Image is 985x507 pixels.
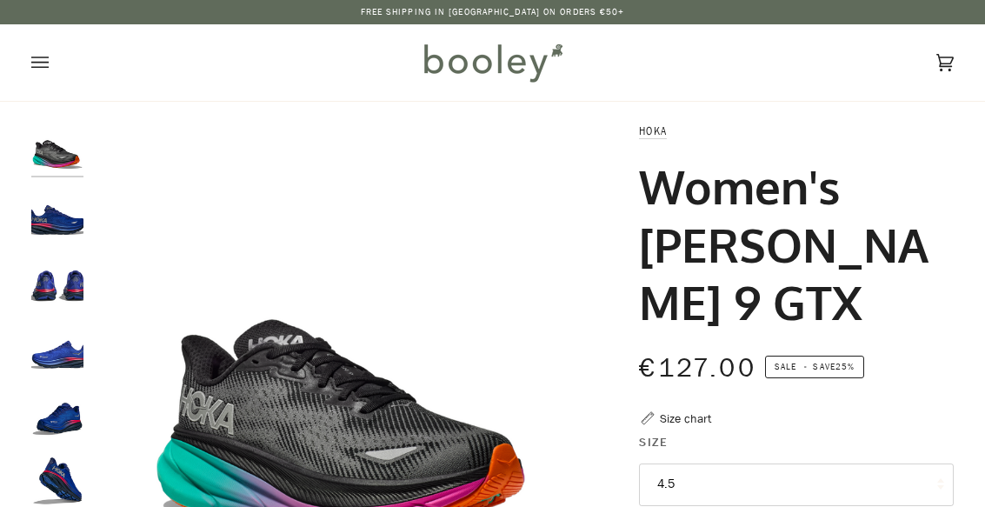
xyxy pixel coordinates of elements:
div: Size chart [660,410,711,428]
img: Hoka Women's Clifton 9 GTX Dazzling Blue / Evening Sky - Booley Galway [31,322,83,374]
img: Hoka Women's Clifton 9 GTX Dazzling Blue / Evening Sky - Booley Galway [31,388,83,440]
p: Free Shipping in [GEOGRAPHIC_DATA] on Orders €50+ [361,5,625,19]
img: Hoka Women's Clifton 9 GTX Dazzling Blue / Evening Sky - Booley Galway [31,455,83,507]
span: Size [639,433,668,451]
span: 25% [835,360,855,373]
img: Booley [416,37,569,88]
span: €127.00 [639,350,756,386]
img: Hoka Women's Clifton 9 GTX Dazzling Blue / Evening Sky - Booley Galway [31,188,83,240]
button: 4.5 [639,464,954,506]
img: Hoka Women's Clifton 9 GTX Black / Electric Aqua - Booley Galway [31,122,83,174]
span: Sale [775,360,796,373]
button: Open menu [31,24,83,101]
h1: Women's [PERSON_NAME] 9 GTX [639,157,941,330]
a: Hoka [639,123,667,138]
em: • [799,360,813,373]
span: Save [765,356,864,378]
img: Hoka Women's Clifton 9 GTX Dazzling Blue / Evening Sky - Booley Galway [31,255,83,307]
